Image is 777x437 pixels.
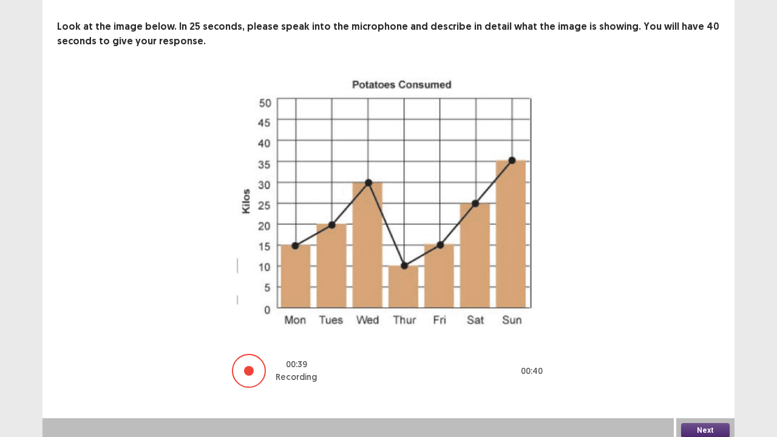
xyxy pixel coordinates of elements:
p: 00 : 40 [521,365,543,378]
p: Look at the image below. In 25 seconds, please speak into the microphone and describe in detail w... [57,19,720,49]
img: image-description [237,78,540,328]
p: Recording [276,371,317,384]
p: 00 : 39 [286,358,307,371]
